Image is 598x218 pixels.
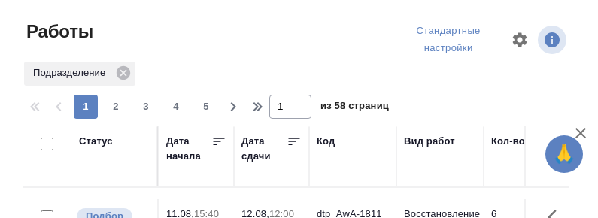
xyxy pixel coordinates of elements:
div: Подразделение [24,62,135,86]
div: Код [317,134,335,149]
div: Вид работ [404,134,455,149]
span: 3 [134,99,158,114]
div: Кол-во [491,134,525,149]
span: Работы [23,20,93,44]
button: 3 [134,95,158,119]
div: Статус [79,134,113,149]
span: Настроить таблицу [502,22,538,58]
span: 🙏 [551,138,577,170]
div: Дата начала [166,134,211,164]
p: Подразделение [33,65,111,80]
span: из 58 страниц [320,97,389,119]
div: split button [395,20,502,60]
button: 5 [194,95,218,119]
button: 🙏 [545,135,583,173]
span: 5 [194,99,218,114]
span: 4 [164,99,188,114]
span: 2 [104,99,128,114]
button: 4 [164,95,188,119]
span: Посмотреть информацию [538,26,569,54]
div: Дата сдачи [241,134,287,164]
button: 2 [104,95,128,119]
